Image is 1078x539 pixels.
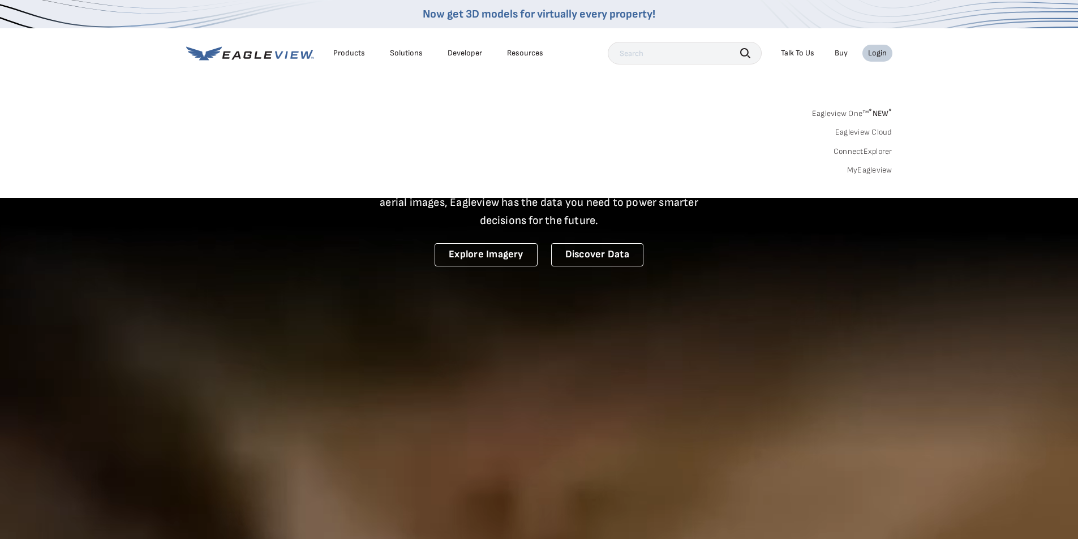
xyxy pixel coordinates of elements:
[448,48,482,58] a: Developer
[423,7,655,21] a: Now get 3D models for virtually every property!
[551,243,643,266] a: Discover Data
[812,105,892,118] a: Eagleview One™*NEW*
[333,48,365,58] div: Products
[868,48,887,58] div: Login
[435,243,538,266] a: Explore Imagery
[781,48,814,58] div: Talk To Us
[869,109,892,118] span: NEW
[366,175,712,230] p: A new era starts here. Built on more than 3.5 billion high-resolution aerial images, Eagleview ha...
[390,48,423,58] div: Solutions
[608,42,762,64] input: Search
[835,127,892,137] a: Eagleview Cloud
[847,165,892,175] a: MyEagleview
[507,48,543,58] div: Resources
[834,146,892,157] a: ConnectExplorer
[835,48,848,58] a: Buy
